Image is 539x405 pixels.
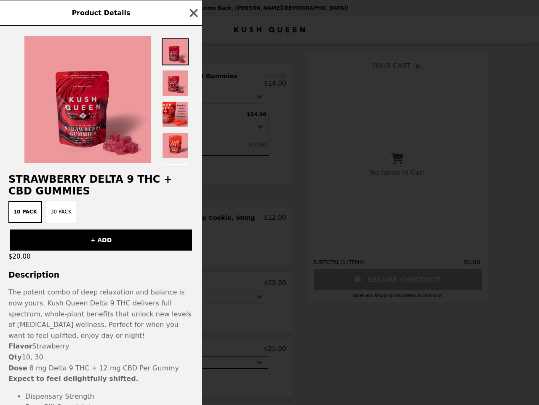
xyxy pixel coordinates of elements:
[10,229,192,251] button: + ADD
[162,38,189,65] img: Thumbnail 1
[8,341,194,352] p: Strawberry
[8,375,139,383] b: Expect to feel delightfully shifted.
[162,70,189,97] img: Thumbnail 2
[162,101,189,128] img: Thumbnail 3
[46,201,76,223] button: 30 Pack
[25,392,94,400] span: Dispensary Strength
[8,201,42,223] button: 10 Pack
[8,342,32,350] strong: Flavor
[8,364,27,372] strong: Dose
[8,363,194,374] p: 8 mg Delta 9 THC + 12 mg CBD Per Gummy
[162,163,189,190] img: Thumbnail 5
[8,353,22,361] strong: Qty
[24,36,151,163] img: 10 Pack
[72,9,130,17] span: Product Details
[8,288,191,339] span: The potent combo of deep relaxation and balance is now yours. Kush Queen Delta 9 THC delivers ful...
[162,132,189,159] img: Thumbnail 4
[8,352,194,363] p: 10, 30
